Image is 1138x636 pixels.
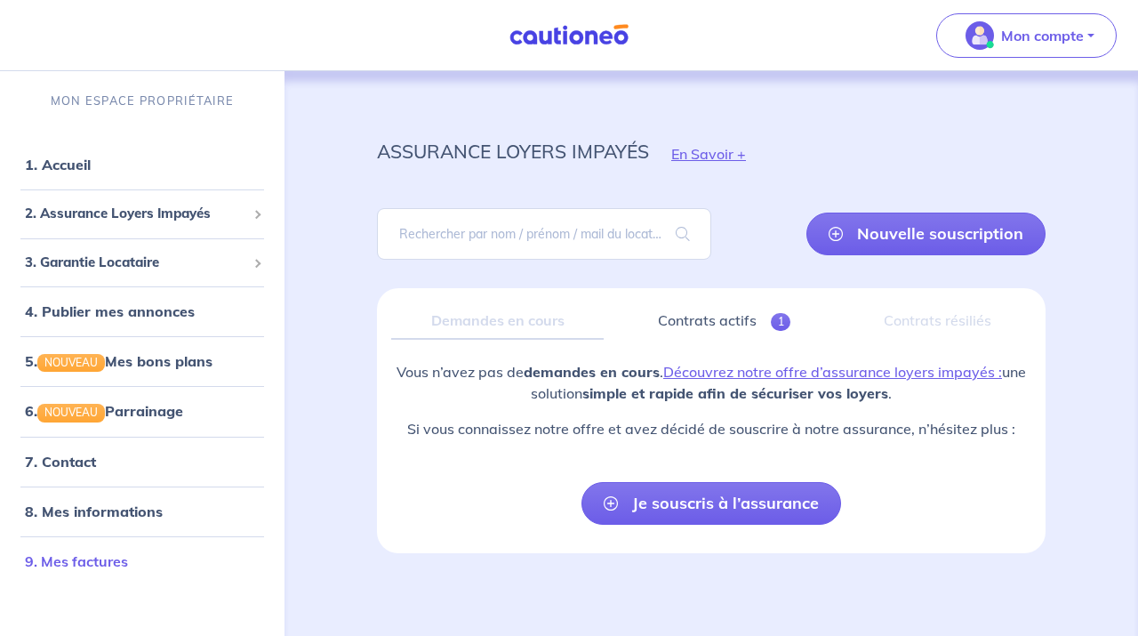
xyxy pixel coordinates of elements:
div: 8. Mes informations [7,494,277,529]
p: MON ESPACE PROPRIÉTAIRE [51,93,234,109]
a: 6.NOUVEAUParrainage [25,402,183,420]
a: Contrats actifs1 [618,302,830,340]
a: 4. Publier mes annonces [25,302,195,320]
span: 2. Assurance Loyers Impayés [25,204,246,224]
div: 4. Publier mes annonces [7,294,277,329]
img: Cautioneo [502,24,636,46]
input: Rechercher par nom / prénom / mail du locataire [377,208,711,260]
div: 2. Assurance Loyers Impayés [7,197,277,231]
div: 5.NOUVEAUMes bons plans [7,343,277,379]
div: 9. Mes factures [7,543,277,579]
a: 7. Contact [25,453,96,471]
a: 1. Accueil [25,156,91,173]
p: assurance loyers impayés [377,135,649,167]
a: Nouvelle souscription [806,213,1046,255]
a: Je souscris à l’assurance [581,482,841,525]
a: Découvrez notre offre d’assurance loyers impayés : [663,363,1002,381]
p: Si vous connaissez notre offre et avez décidé de souscrire à notre assurance, n’hésitez plus : [391,418,1031,439]
button: En Savoir + [649,128,768,180]
strong: demandes en cours [524,363,660,381]
div: 3. Garantie Locataire [7,246,277,280]
a: 9. Mes factures [25,552,128,570]
span: 3. Garantie Locataire [25,253,246,273]
span: search [654,209,711,259]
div: 1. Accueil [7,147,277,182]
p: Mon compte [1001,25,1084,46]
span: 1 [771,313,791,331]
div: 6.NOUVEAUParrainage [7,393,277,429]
a: 5.NOUVEAUMes bons plans [25,352,212,370]
p: Vous n’avez pas de . une solution . [391,361,1031,404]
button: illu_account_valid_menu.svgMon compte [936,13,1117,58]
strong: simple et rapide afin de sécuriser vos loyers [582,384,888,402]
img: illu_account_valid_menu.svg [966,21,994,50]
a: 8. Mes informations [25,503,163,520]
div: 7. Contact [7,444,277,479]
